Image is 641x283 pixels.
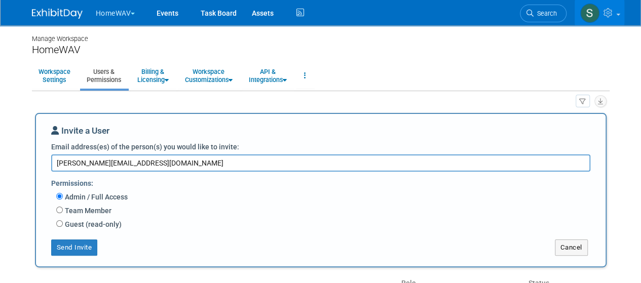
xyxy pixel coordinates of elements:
div: Permissions: [51,174,598,191]
a: WorkspaceSettings [32,63,77,88]
a: Search [520,5,567,22]
a: WorkspaceCustomizations [178,63,239,88]
img: Sarah Garrison [580,4,599,23]
div: Manage Workspace [32,25,610,44]
a: API &Integrations [242,63,293,88]
button: Send Invite [51,239,98,256]
label: Admin / Full Access [63,192,128,202]
a: Users &Permissions [80,63,128,88]
button: Cancel [555,239,588,256]
img: ExhibitDay [32,9,83,19]
label: Guest (read-only) [63,219,122,229]
div: Invite a User [51,125,590,142]
label: Email address(es) of the person(s) you would like to invite: [51,142,239,152]
div: HomeWAV [32,44,610,56]
span: Search [534,10,557,17]
label: Team Member [63,206,111,216]
a: Billing &Licensing [131,63,175,88]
